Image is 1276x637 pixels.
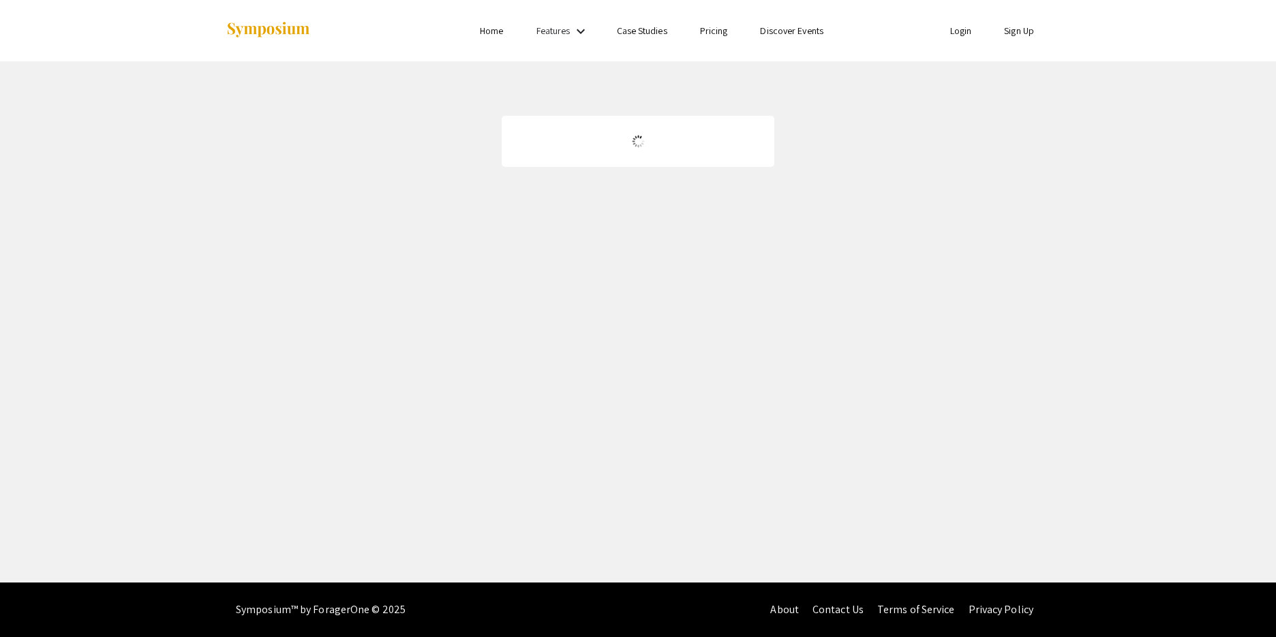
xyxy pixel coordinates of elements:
div: Symposium™ by ForagerOne © 2025 [236,582,406,637]
mat-icon: Expand Features list [573,23,589,40]
img: Loading [626,129,650,153]
a: Login [950,25,972,37]
a: Pricing [700,25,728,37]
a: Case Studies [617,25,667,37]
a: Features [536,25,571,37]
img: Symposium by ForagerOne [226,21,311,40]
a: Sign Up [1004,25,1034,37]
a: About [770,602,799,617]
a: Home [480,25,503,37]
a: Terms of Service [877,602,955,617]
a: Contact Us [812,602,864,617]
a: Privacy Policy [969,602,1033,617]
a: Discover Events [760,25,823,37]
